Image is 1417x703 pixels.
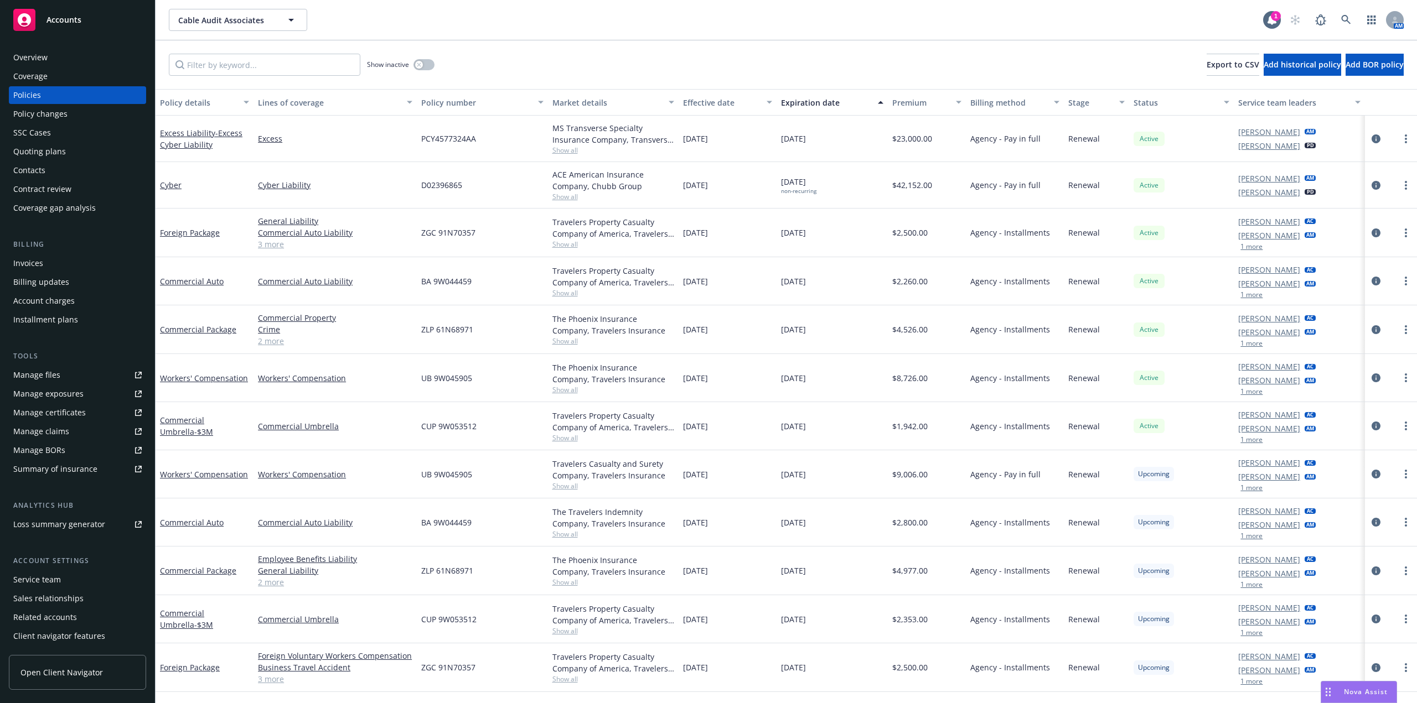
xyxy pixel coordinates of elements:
[1238,126,1300,138] a: [PERSON_NAME]
[552,385,674,394] span: Show all
[1138,228,1160,238] span: Active
[552,458,674,481] div: Travelers Casualty and Surety Company, Travelers Insurance
[9,571,146,589] a: Service team
[156,89,254,116] button: Policy details
[421,372,472,384] span: UB 9W045905
[9,239,146,250] div: Billing
[683,275,708,287] span: [DATE]
[892,662,928,673] span: $2,500.00
[1238,278,1300,289] a: [PERSON_NAME]
[421,324,473,335] span: ZLP 61N68971
[194,619,213,630] span: - $3M
[160,227,220,238] a: Foreign Package
[9,311,146,329] a: Installment plans
[160,373,248,383] a: Workers' Compensation
[970,227,1050,238] span: Agency - Installments
[552,288,674,298] span: Show all
[421,420,477,432] span: CUP 9W053512
[258,97,400,108] div: Lines of coverage
[160,97,237,108] div: Policy details
[1240,340,1263,347] button: 1 more
[970,133,1041,144] span: Agency - Pay in full
[160,128,242,150] a: Excess Liability
[552,529,674,539] span: Show all
[970,662,1050,673] span: Agency - Installments
[9,292,146,310] a: Account charges
[9,366,146,384] a: Manage files
[552,216,674,239] div: Travelers Property Casualty Company of America, Travelers Insurance
[421,468,472,480] span: UB 9W045905
[1399,132,1413,145] a: more
[1068,662,1100,673] span: Renewal
[777,89,888,116] button: Expiration date
[13,105,68,123] div: Policy changes
[160,662,220,673] a: Foreign Package
[258,613,412,625] a: Commercial Umbrella
[13,366,60,384] div: Manage files
[13,385,84,403] div: Manage exposures
[13,292,75,310] div: Account charges
[258,179,412,191] a: Cyber Liability
[1238,616,1300,627] a: [PERSON_NAME]
[46,15,81,24] span: Accounts
[258,133,412,144] a: Excess
[258,662,412,673] a: Business Travel Accident
[970,97,1047,108] div: Billing method
[1068,324,1100,335] span: Renewal
[1138,276,1160,286] span: Active
[160,608,213,630] a: Commercial Umbrella
[1238,423,1300,434] a: [PERSON_NAME]
[1399,179,1413,192] a: more
[1238,650,1300,662] a: [PERSON_NAME]
[892,517,928,528] span: $2,800.00
[781,420,806,432] span: [DATE]
[9,180,146,198] a: Contract review
[9,86,146,104] a: Policies
[552,239,674,249] span: Show all
[970,517,1050,528] span: Agency - Installments
[9,500,146,511] div: Analytics hub
[1399,515,1413,529] a: more
[552,362,674,385] div: The Phoenix Insurance Company, Travelers Insurance
[892,97,950,108] div: Premium
[421,179,462,191] span: D02396865
[9,162,146,179] a: Contacts
[160,324,236,335] a: Commercial Package
[966,89,1064,116] button: Billing method
[683,613,708,625] span: [DATE]
[683,565,708,576] span: [DATE]
[1369,371,1383,384] a: circleInformation
[1068,227,1100,238] span: Renewal
[781,565,806,576] span: [DATE]
[421,275,472,287] span: BA 9W044459
[258,576,412,588] a: 2 more
[1361,9,1383,31] a: Switch app
[258,335,412,347] a: 2 more
[160,415,213,437] a: Commercial Umbrella
[421,97,531,108] div: Policy number
[1138,373,1160,383] span: Active
[892,227,928,238] span: $2,500.00
[552,336,674,346] span: Show all
[258,215,412,227] a: General Liability
[9,4,146,35] a: Accounts
[970,420,1050,432] span: Agency - Installments
[1369,467,1383,481] a: circleInformation
[169,54,360,76] input: Filter by keyword...
[9,49,146,66] a: Overview
[178,14,274,26] span: Cable Audit Associates
[1138,517,1170,527] span: Upcoming
[683,133,708,144] span: [DATE]
[1346,54,1404,76] button: Add BOR policy
[258,468,412,480] a: Workers' Compensation
[892,179,932,191] span: $42,152.00
[9,404,146,421] a: Manage certificates
[9,105,146,123] a: Policy changes
[970,324,1050,335] span: Agency - Installments
[683,97,760,108] div: Effective date
[781,613,806,625] span: [DATE]
[552,192,674,201] span: Show all
[13,143,66,160] div: Quoting plans
[9,385,146,403] a: Manage exposures
[1238,97,1348,108] div: Service team leaders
